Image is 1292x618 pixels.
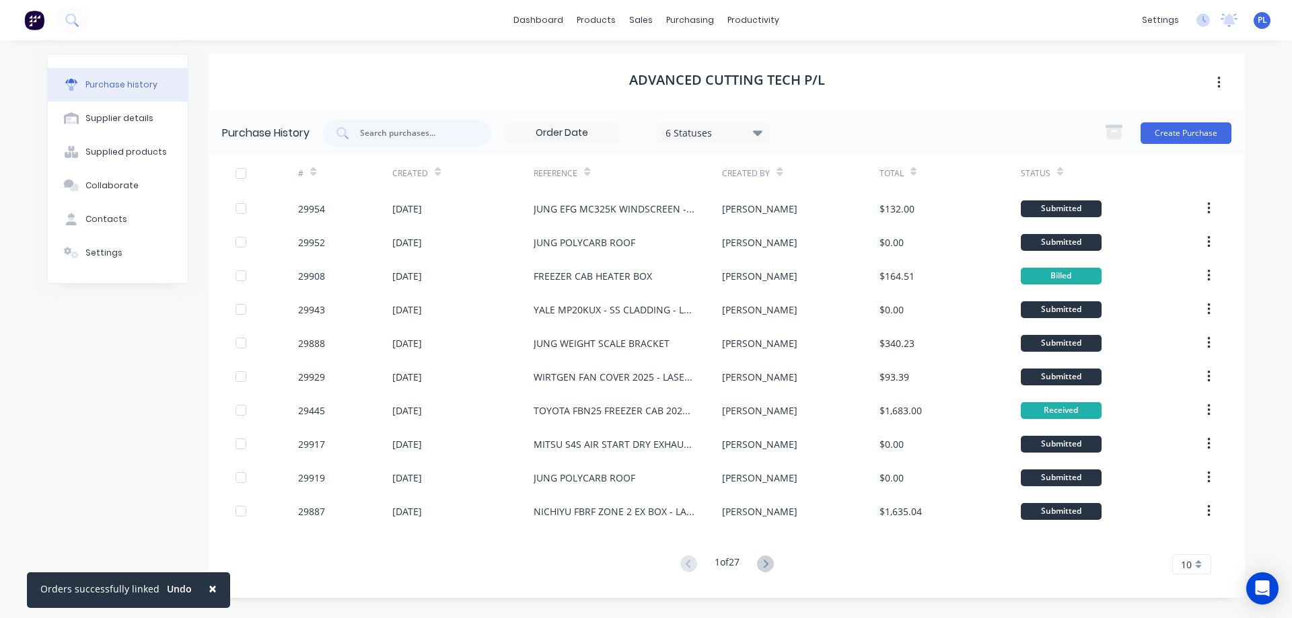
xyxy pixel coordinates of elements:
[222,125,310,141] div: Purchase History
[880,471,904,485] div: $0.00
[722,269,797,283] div: [PERSON_NAME]
[534,437,695,451] div: MITSU S4S AIR START DRY EXHAUST - LASERCUTTING
[722,235,797,249] div: [PERSON_NAME]
[392,202,422,216] div: [DATE]
[534,471,635,485] div: JUNG POLYCARB ROOF
[48,135,188,169] button: Supplied products
[534,303,695,317] div: YALE MP20KUX - SS CLADDING - LASERCUTTING
[24,10,44,30] img: Factory
[1021,335,1102,352] div: Submitted
[629,72,825,88] h1: ADVANCED CUTTING TECH P/L
[298,303,325,317] div: 29943
[392,504,422,518] div: [DATE]
[666,125,762,139] div: 6 Statuses
[880,167,904,180] div: Total
[48,68,188,102] button: Purchase history
[570,10,622,30] div: products
[298,336,325,350] div: 29888
[1258,14,1267,26] span: PL
[209,579,217,598] span: ×
[392,336,422,350] div: [DATE]
[1021,402,1102,419] div: Received
[392,235,422,249] div: [DATE]
[1021,503,1102,520] div: Submitted
[392,471,422,485] div: [DATE]
[507,10,570,30] a: dashboard
[298,504,325,518] div: 29887
[722,437,797,451] div: [PERSON_NAME]
[1181,557,1192,572] span: 10
[359,126,470,140] input: Search purchases...
[85,112,153,124] div: Supplier details
[880,370,909,384] div: $93.39
[880,303,904,317] div: $0.00
[1135,10,1186,30] div: settings
[85,247,122,259] div: Settings
[298,202,325,216] div: 29954
[392,303,422,317] div: [DATE]
[534,235,635,249] div: JUNG POLYCARB ROOF
[85,213,127,225] div: Contacts
[298,403,325,418] div: 29445
[40,582,159,596] div: Orders successfully linked
[534,167,577,180] div: Reference
[298,437,325,451] div: 29917
[880,437,904,451] div: $0.00
[1021,301,1102,318] div: Submitted
[392,403,422,418] div: [DATE]
[1021,469,1102,486] div: Submitted
[392,437,422,451] div: [DATE]
[392,167,428,180] div: Created
[534,504,695,518] div: NICHIYU FBRF ZONE 2 EX BOX - LASERCUTTING
[298,235,325,249] div: 29952
[1021,436,1102,453] div: Submitted
[722,370,797,384] div: [PERSON_NAME]
[1246,572,1279,605] div: Open Intercom Messenger
[505,123,618,143] input: Order Date
[721,10,786,30] div: productivity
[722,303,797,317] div: [PERSON_NAME]
[722,202,797,216] div: [PERSON_NAME]
[880,403,922,418] div: $1,683.00
[722,336,797,350] div: [PERSON_NAME]
[298,370,325,384] div: 29929
[659,10,721,30] div: purchasing
[715,555,740,574] div: 1 of 27
[85,180,139,192] div: Collaborate
[880,235,904,249] div: $0.00
[298,269,325,283] div: 29908
[1021,268,1102,284] div: Billed
[534,403,695,418] div: TOYOTA FBN25 FREEZER CAB 2025 - LASERCUTTING
[85,146,167,158] div: Supplied products
[534,370,695,384] div: WIRTGEN FAN COVER 2025 - LASERCUTTING
[1021,369,1102,385] div: Submitted
[534,202,695,216] div: JUNG EFG MC325K WINDSCREEN - LASERCUTTING
[534,269,652,283] div: FREEZER CAB HEATER BOX
[1021,167,1050,180] div: Status
[722,167,770,180] div: Created By
[880,202,914,216] div: $132.00
[622,10,659,30] div: sales
[392,269,422,283] div: [DATE]
[722,504,797,518] div: [PERSON_NAME]
[880,269,914,283] div: $164.51
[1021,200,1102,217] div: Submitted
[722,403,797,418] div: [PERSON_NAME]
[48,202,188,236] button: Contacts
[48,236,188,270] button: Settings
[298,167,303,180] div: #
[159,579,199,599] button: Undo
[880,504,922,518] div: $1,635.04
[48,169,188,202] button: Collaborate
[85,79,157,91] div: Purchase history
[48,102,188,135] button: Supplier details
[722,471,797,485] div: [PERSON_NAME]
[1021,234,1102,251] div: Submitted
[880,336,914,350] div: $340.23
[534,336,670,350] div: JUNG WEIGHT SCALE BRACKET
[392,370,422,384] div: [DATE]
[1141,122,1231,144] button: Create Purchase
[195,572,230,605] button: Close
[298,471,325,485] div: 29919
